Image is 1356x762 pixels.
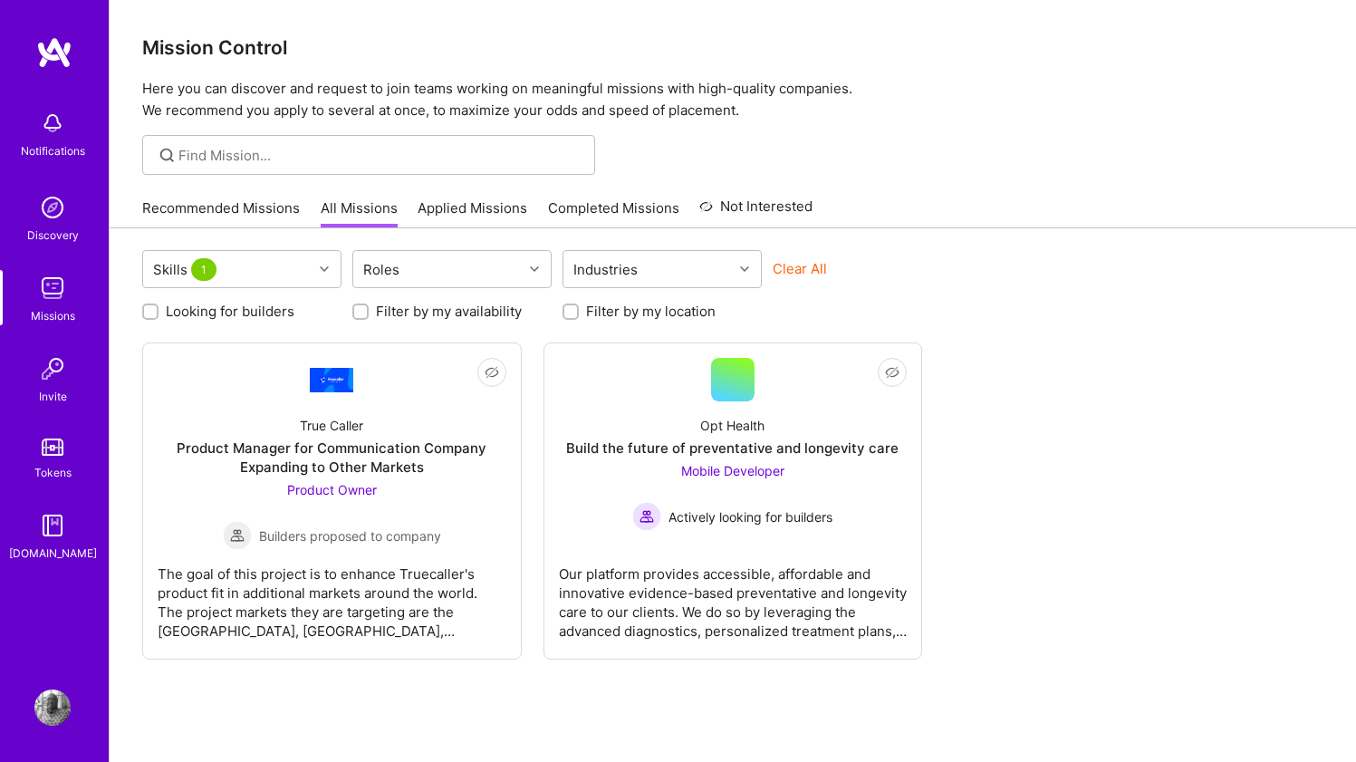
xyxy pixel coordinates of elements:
div: Product Manager for Communication Company Expanding to Other Markets [158,439,506,477]
div: True Caller [300,416,363,435]
img: teamwork [34,270,71,306]
a: Recommended Missions [142,198,300,228]
label: Looking for builders [166,302,294,321]
label: Filter by my availability [376,302,522,321]
div: Invite [39,387,67,406]
i: icon EyeClosed [485,365,499,380]
img: User Avatar [34,690,71,726]
i: icon Chevron [530,265,539,274]
img: Company Logo [310,368,353,392]
button: Clear All [773,259,827,278]
a: User Avatar [30,690,75,726]
div: The goal of this project is to enhance Truecaller's product fit in additional markets around the ... [158,550,506,641]
div: [DOMAIN_NAME] [9,544,97,563]
img: discovery [34,189,71,226]
div: Opt Health [700,416,765,435]
div: Tokens [34,463,72,482]
div: Industries [569,256,642,283]
span: Builders proposed to company [259,526,441,545]
i: icon Chevron [320,265,329,274]
label: Filter by my location [586,302,716,321]
span: Product Owner [287,482,377,497]
span: Actively looking for builders [668,507,832,526]
div: Our platform provides accessible, affordable and innovative evidence-based preventative and longe... [559,550,908,641]
a: Opt HealthBuild the future of preventative and longevity careMobile Developer Actively looking fo... [559,358,908,644]
i: icon Chevron [740,265,749,274]
div: Discovery [27,226,79,245]
img: Builders proposed to company [223,521,252,550]
h3: Mission Control [142,36,1323,59]
img: bell [34,105,71,141]
a: Completed Missions [548,198,679,228]
a: Company LogoTrue CallerProduct Manager for Communication Company Expanding to Other MarketsProduc... [158,358,506,644]
a: Applied Missions [418,198,527,228]
i: icon EyeClosed [885,365,899,380]
div: Notifications [21,141,85,160]
div: Roles [359,256,404,283]
i: icon SearchGrey [157,145,178,166]
div: Missions [31,306,75,325]
span: Mobile Developer [681,463,784,478]
span: 1 [191,258,216,281]
div: Skills [149,256,225,283]
input: Find Mission... [178,146,582,165]
img: logo [36,36,72,69]
a: Not Interested [699,196,813,228]
div: Build the future of preventative and longevity care [566,439,899,458]
img: Actively looking for builders [632,502,661,531]
a: All Missions [321,198,398,228]
img: guide book [34,507,71,544]
img: Invite [34,351,71,387]
p: Here you can discover and request to join teams working on meaningful missions with high-quality ... [142,78,1323,121]
img: tokens [42,439,63,456]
